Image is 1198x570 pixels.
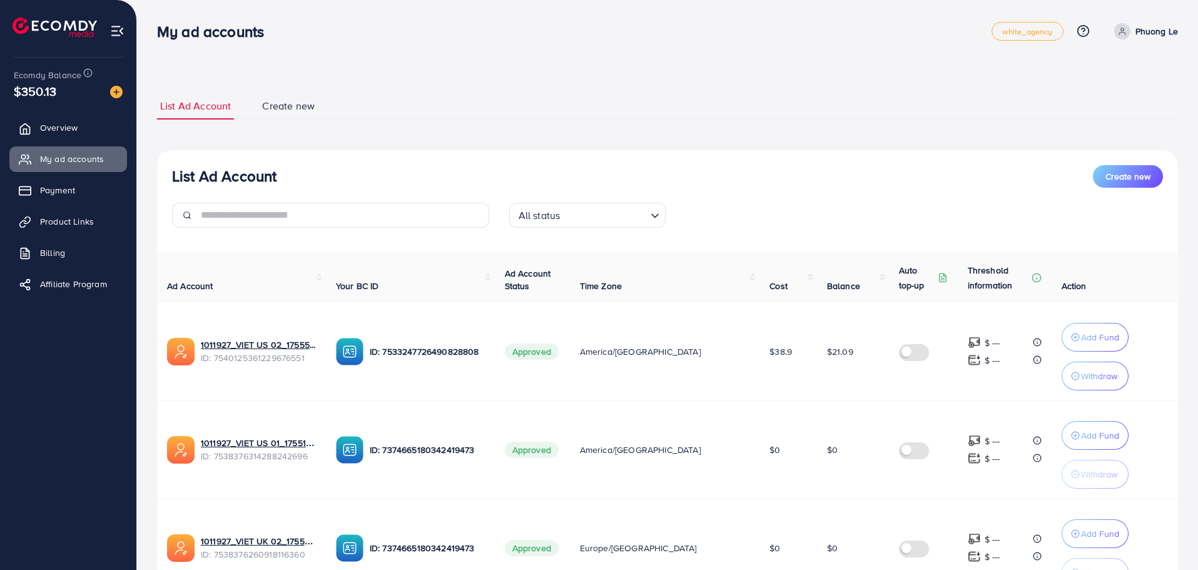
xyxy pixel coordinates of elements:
img: logo [13,18,97,37]
img: ic-ba-acc.ded83a64.svg [336,338,363,365]
p: Withdraw [1081,467,1117,482]
a: Product Links [9,209,127,234]
img: top-up amount [968,336,981,349]
span: Balance [827,280,860,292]
img: ic-ba-acc.ded83a64.svg [336,534,363,562]
img: ic-ads-acc.e4c84228.svg [167,436,195,464]
img: menu [110,24,124,38]
img: top-up amount [968,550,981,563]
span: List Ad Account [160,99,231,113]
span: white_agency [1002,28,1053,36]
span: ID: 7540125361229676551 [201,352,316,364]
p: ID: 7374665180342419473 [370,442,485,457]
img: top-up amount [968,354,981,367]
span: America/[GEOGRAPHIC_DATA] [580,345,701,358]
button: Add Fund [1062,421,1129,450]
span: Ecomdy Balance [14,69,81,81]
p: $ --- [985,532,1000,547]
img: ic-ads-acc.e4c84228.svg [167,338,195,365]
span: All status [516,206,563,225]
span: Action [1062,280,1087,292]
a: Billing [9,240,127,265]
span: Affiliate Program [40,278,107,290]
span: Europe/[GEOGRAPHIC_DATA] [580,542,697,554]
p: $ --- [985,549,1000,564]
span: Billing [40,247,65,259]
button: Add Fund [1062,519,1129,548]
div: <span class='underline'>1011927_VIET US 01_1755165165817</span></br>7538376314288242696 [201,437,316,462]
span: Product Links [40,215,94,228]
div: Search for option [509,203,666,228]
span: $0 [769,444,780,456]
span: My ad accounts [40,153,104,165]
span: Your BC ID [336,280,379,292]
p: Threshold information [968,263,1029,293]
span: Ad Account [167,280,213,292]
span: $350.13 [14,82,56,100]
h3: My ad accounts [157,23,274,41]
img: top-up amount [968,434,981,447]
span: Ad Account Status [505,267,551,292]
div: <span class='underline'>1011927_VIET UK 02_1755165109842</span></br>7538376260918116360 [201,535,316,561]
span: Cost [769,280,788,292]
img: ic-ba-acc.ded83a64.svg [336,436,363,464]
span: $0 [827,542,838,554]
a: Phuong Le [1109,23,1178,39]
img: top-up amount [968,452,981,465]
input: Search for option [564,204,645,225]
span: ID: 7538376314288242696 [201,450,316,462]
span: Create new [1105,170,1150,183]
p: Add Fund [1081,428,1119,443]
span: Approved [505,344,559,360]
a: 1011927_VIET US 01_1755165165817 [201,437,316,449]
div: <span class='underline'>1011927_VIET US 02_1755572479473</span></br>7540125361229676551 [201,338,316,364]
a: Payment [9,178,127,203]
span: $21.09 [827,345,853,358]
span: Time Zone [580,280,622,292]
a: 1011927_VIET US 02_1755572479473 [201,338,316,351]
p: ID: 7533247726490828808 [370,344,485,359]
a: white_agency [992,22,1063,41]
button: Add Fund [1062,323,1129,352]
p: Phuong Le [1135,24,1178,39]
h3: List Ad Account [172,167,277,185]
span: Approved [505,540,559,556]
span: $0 [769,542,780,554]
span: Payment [40,184,75,196]
span: $0 [827,444,838,456]
img: top-up amount [968,532,981,546]
p: Add Fund [1081,330,1119,345]
span: $38.9 [769,345,792,358]
a: Affiliate Program [9,272,127,297]
span: ID: 7538376260918116360 [201,548,316,561]
span: Create new [262,99,315,113]
p: $ --- [985,434,1000,449]
button: Create new [1093,165,1163,188]
span: Overview [40,121,78,134]
img: ic-ads-acc.e4c84228.svg [167,534,195,562]
span: America/[GEOGRAPHIC_DATA] [580,444,701,456]
span: Approved [505,442,559,458]
a: 1011927_VIET UK 02_1755165109842 [201,535,316,547]
p: ID: 7374665180342419473 [370,541,485,556]
button: Withdraw [1062,362,1129,390]
button: Withdraw [1062,460,1129,489]
a: My ad accounts [9,146,127,171]
p: Auto top-up [899,263,935,293]
p: $ --- [985,335,1000,350]
img: image [110,86,123,98]
p: $ --- [985,451,1000,466]
p: $ --- [985,353,1000,368]
p: Add Fund [1081,526,1119,541]
p: Withdraw [1081,369,1117,384]
iframe: Chat [1145,514,1189,561]
a: Overview [9,115,127,140]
